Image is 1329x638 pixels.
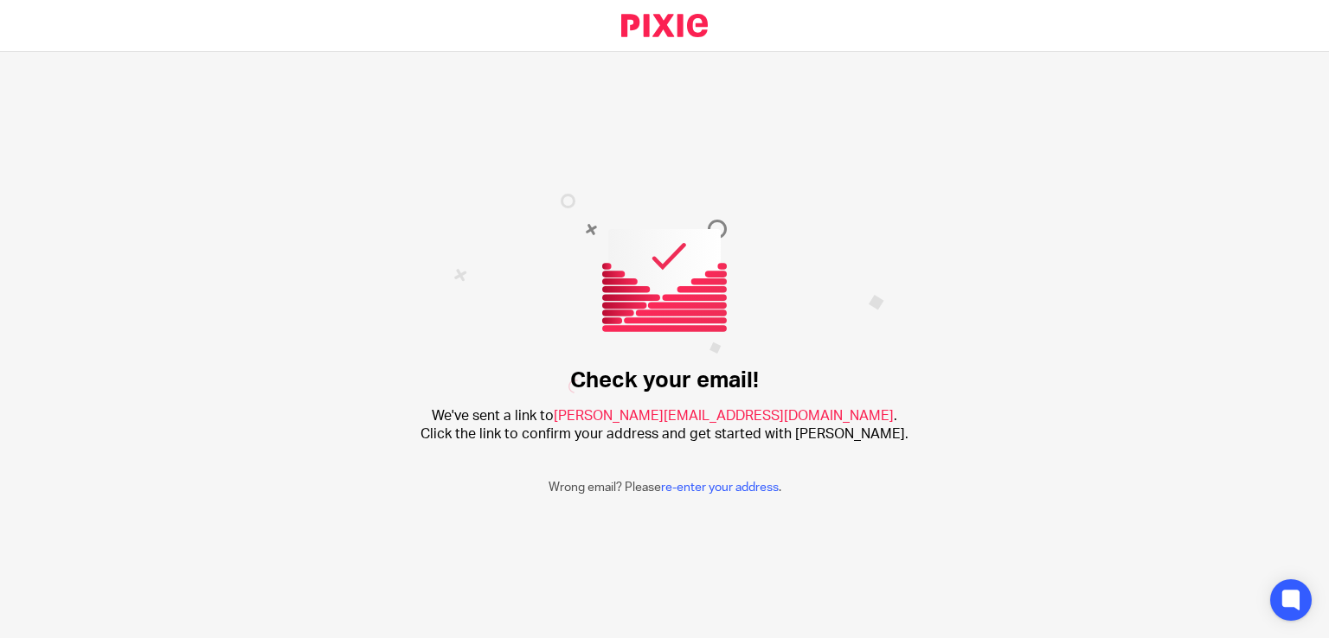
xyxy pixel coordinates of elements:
[421,407,908,444] h2: We've sent a link to . Click the link to confirm your address and get started with [PERSON_NAME].
[453,194,884,393] img: Confirm email image
[549,479,781,496] p: Wrong email? Please .
[570,367,759,394] h1: Check your email!
[554,409,894,423] span: [PERSON_NAME][EMAIL_ADDRESS][DOMAIN_NAME]
[661,482,779,494] a: re-enter your address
